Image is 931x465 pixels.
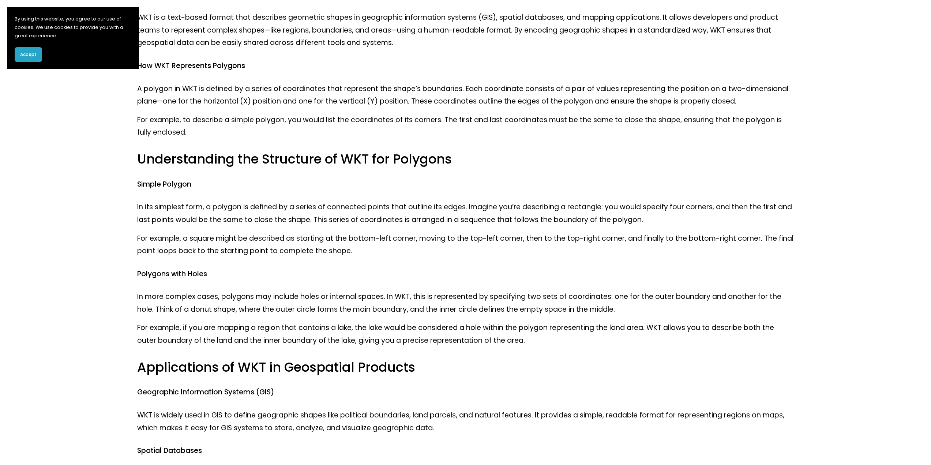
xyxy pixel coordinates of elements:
h3: Understanding the Structure of WKT for Polygons [137,151,793,168]
h4: Spatial Databases [137,446,793,456]
p: A polygon in WKT is defined by a series of coordinates that represent the shape’s boundaries. Eac... [137,83,793,108]
h4: Geographic Information Systems (GIS) [137,387,793,397]
h4: Polygons with Holes [137,269,793,279]
section: Cookie banner [7,7,139,69]
p: WKT is a text-based format that describes geometric shapes in geographic information systems (GIS... [137,11,793,49]
h4: Simple Polygon [137,180,793,190]
p: For example, if you are mapping a region that contains a lake, the lake would be considered a hol... [137,322,793,347]
button: Accept [15,47,42,62]
p: By using this website, you agree to our use of cookies. We use cookies to provide you with a grea... [15,15,132,40]
p: In more complex cases, polygons may include holes or internal spaces. In WKT, this is represented... [137,290,793,316]
p: WKT is widely used in GIS to define geographic shapes like political boundaries, land parcels, an... [137,409,793,434]
h3: Applications of WKT in Geospatial Products [137,359,793,376]
p: For example, to describe a simple polygon, you would list the coordinates of its corners. The fir... [137,114,793,139]
p: For example, a square might be described as starting at the bottom-left corner, moving to the top... [137,232,793,258]
h4: How WKT Represents Polygons [137,61,793,71]
p: In its simplest form, a polygon is defined by a series of connected points that outline its edges... [137,201,793,226]
span: Accept [20,51,37,58]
